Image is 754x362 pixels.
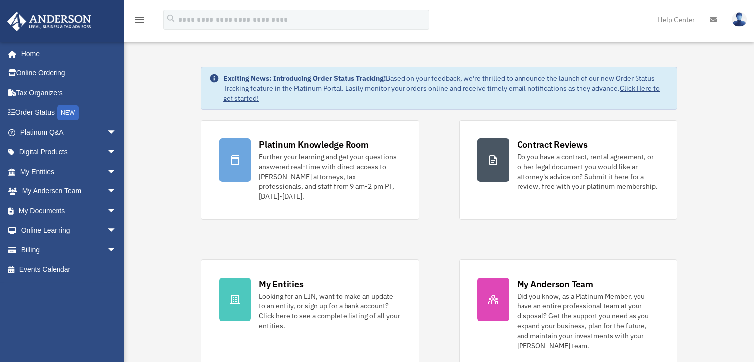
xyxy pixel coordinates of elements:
span: arrow_drop_down [107,201,126,221]
span: arrow_drop_down [107,240,126,260]
div: Did you know, as a Platinum Member, you have an entire professional team at your disposal? Get th... [517,291,659,351]
span: arrow_drop_down [107,142,126,163]
a: Order StatusNEW [7,103,131,123]
img: User Pic [732,12,747,27]
div: Contract Reviews [517,138,588,151]
div: My Entities [259,278,303,290]
a: Billingarrow_drop_down [7,240,131,260]
div: Looking for an EIN, want to make an update to an entity, or sign up for a bank account? Click her... [259,291,401,331]
a: Platinum Knowledge Room Further your learning and get your questions answered real-time with dire... [201,120,419,220]
a: menu [134,17,146,26]
div: Do you have a contract, rental agreement, or other legal document you would like an attorney's ad... [517,152,659,191]
a: Platinum Q&Aarrow_drop_down [7,122,131,142]
span: arrow_drop_down [107,122,126,143]
span: arrow_drop_down [107,162,126,182]
a: My Entitiesarrow_drop_down [7,162,131,181]
i: menu [134,14,146,26]
span: arrow_drop_down [107,221,126,241]
div: NEW [57,105,79,120]
a: Home [7,44,126,63]
strong: Exciting News: Introducing Order Status Tracking! [223,74,386,83]
a: Click Here to get started! [223,84,660,103]
a: Tax Organizers [7,83,131,103]
a: Events Calendar [7,260,131,280]
div: Based on your feedback, we're thrilled to announce the launch of our new Order Status Tracking fe... [223,73,669,103]
div: Platinum Knowledge Room [259,138,369,151]
i: search [166,13,176,24]
a: Online Learningarrow_drop_down [7,221,131,241]
div: My Anderson Team [517,278,593,290]
a: My Anderson Teamarrow_drop_down [7,181,131,201]
a: Contract Reviews Do you have a contract, rental agreement, or other legal document you would like... [459,120,677,220]
a: Online Ordering [7,63,131,83]
img: Anderson Advisors Platinum Portal [4,12,94,31]
a: Digital Productsarrow_drop_down [7,142,131,162]
div: Further your learning and get your questions answered real-time with direct access to [PERSON_NAM... [259,152,401,201]
span: arrow_drop_down [107,181,126,202]
a: My Documentsarrow_drop_down [7,201,131,221]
